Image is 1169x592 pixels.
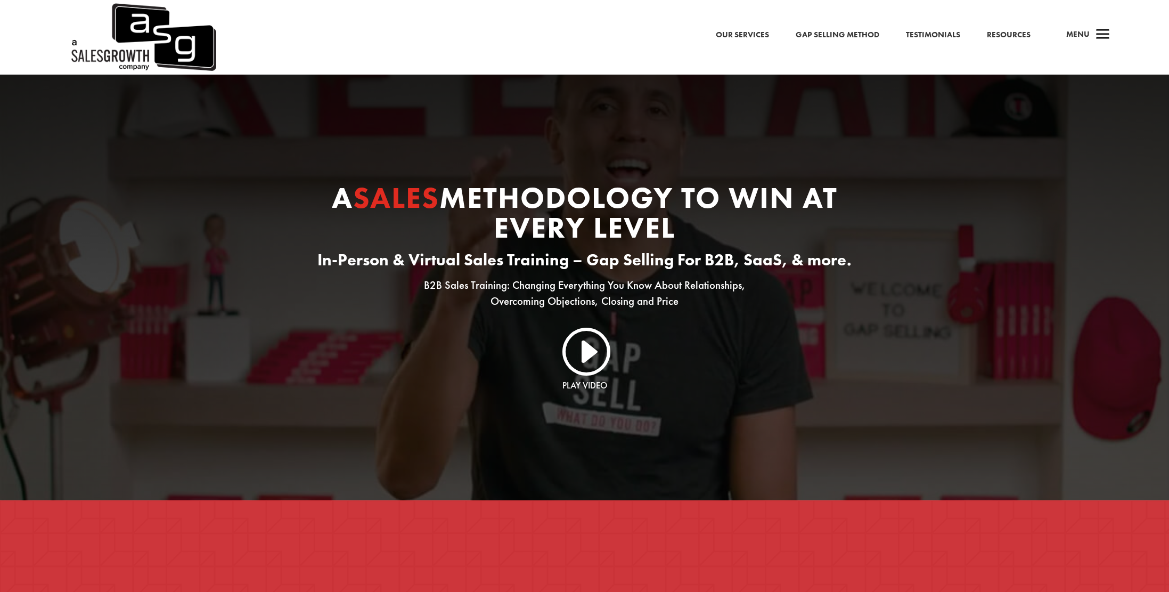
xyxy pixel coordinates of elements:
[1066,29,1090,39] span: Menu
[1092,25,1114,46] span: a
[796,28,879,42] a: Gap Selling Method
[297,248,872,278] h3: In-Person & Virtual Sales Training – Gap Selling For B2B, SaaS, & more.
[353,179,439,217] span: Sales
[716,28,769,42] a: Our Services
[297,183,872,248] h1: A Methodology to Win At Every Level
[297,278,872,309] p: B2B Sales Training: Changing Everything You Know About Relationships, Overcoming Objections, Clos...
[559,325,610,376] a: I
[987,28,1031,42] a: Resources
[562,379,607,391] a: Play Video
[906,28,960,42] a: Testimonials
